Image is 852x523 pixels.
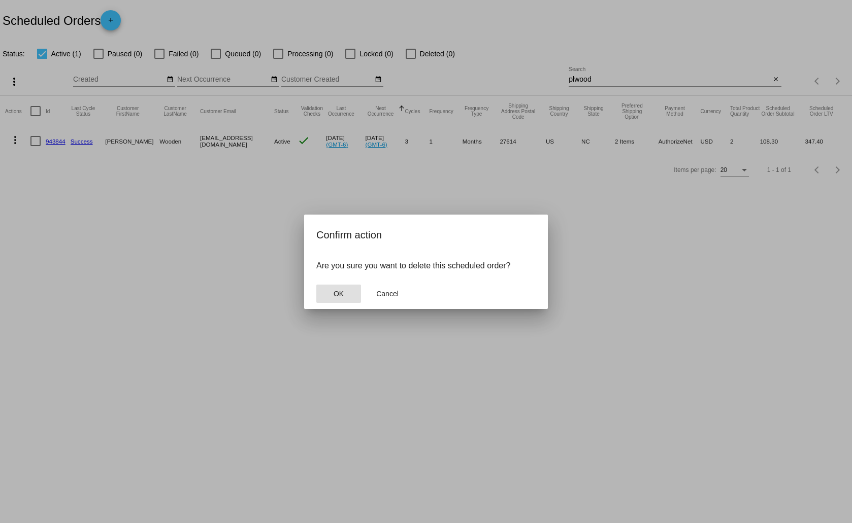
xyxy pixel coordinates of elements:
[316,227,536,243] h2: Confirm action
[316,285,361,303] button: Close dialog
[334,290,344,298] span: OK
[365,285,410,303] button: Close dialog
[316,261,536,270] p: Are you sure you want to delete this scheduled order?
[376,290,399,298] span: Cancel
